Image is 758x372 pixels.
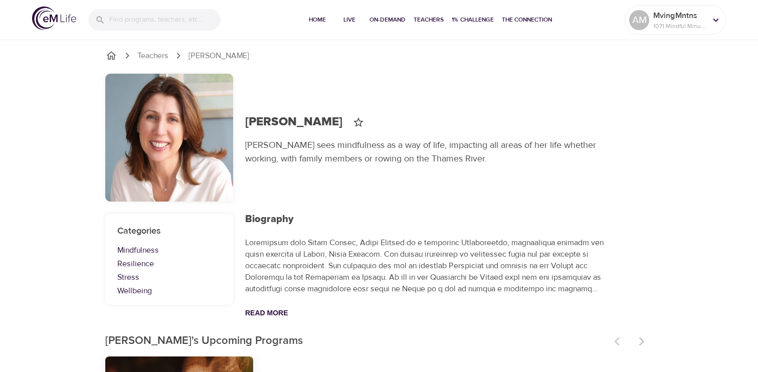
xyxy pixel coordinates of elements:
p: Loremipsum dolo Sitam Consec, Adipi Elitsed do e temporinc Utlaboreetdo, magnaaliqua enimadm ven ... [245,237,606,294]
span: Live [337,15,361,25]
nav: breadcrumb [105,50,653,62]
a: Resilience [117,258,221,270]
a: Wellbeing [117,285,221,297]
h3: Biography [245,214,606,225]
h1: [PERSON_NAME] [245,115,342,129]
img: logo [32,7,76,30]
div: AM [629,10,649,30]
span: Home [305,15,329,25]
p: 1071 Mindful Minutes [653,22,706,31]
h4: Categories [117,226,221,237]
span: The Connection [502,15,552,25]
p: MvingMntns [653,10,706,22]
span: 1% Challenge [452,15,494,25]
input: Find programs, teachers, etc... [109,9,221,31]
p: [PERSON_NAME]'s Upcoming Programs [105,333,609,349]
p: [PERSON_NAME] [188,50,249,62]
button: Add to my favorites [346,110,370,134]
a: Stress [117,272,221,283]
span: Teachers [414,15,444,25]
button: Read More [245,309,288,317]
a: Teachers [137,50,168,62]
span: On-Demand [369,15,406,25]
div: Categories [105,214,233,305]
a: Mindfulness [117,245,221,256]
p: [PERSON_NAME] sees mindfulness as a way of life, impacting all areas of her life whether working,... [245,138,621,165]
